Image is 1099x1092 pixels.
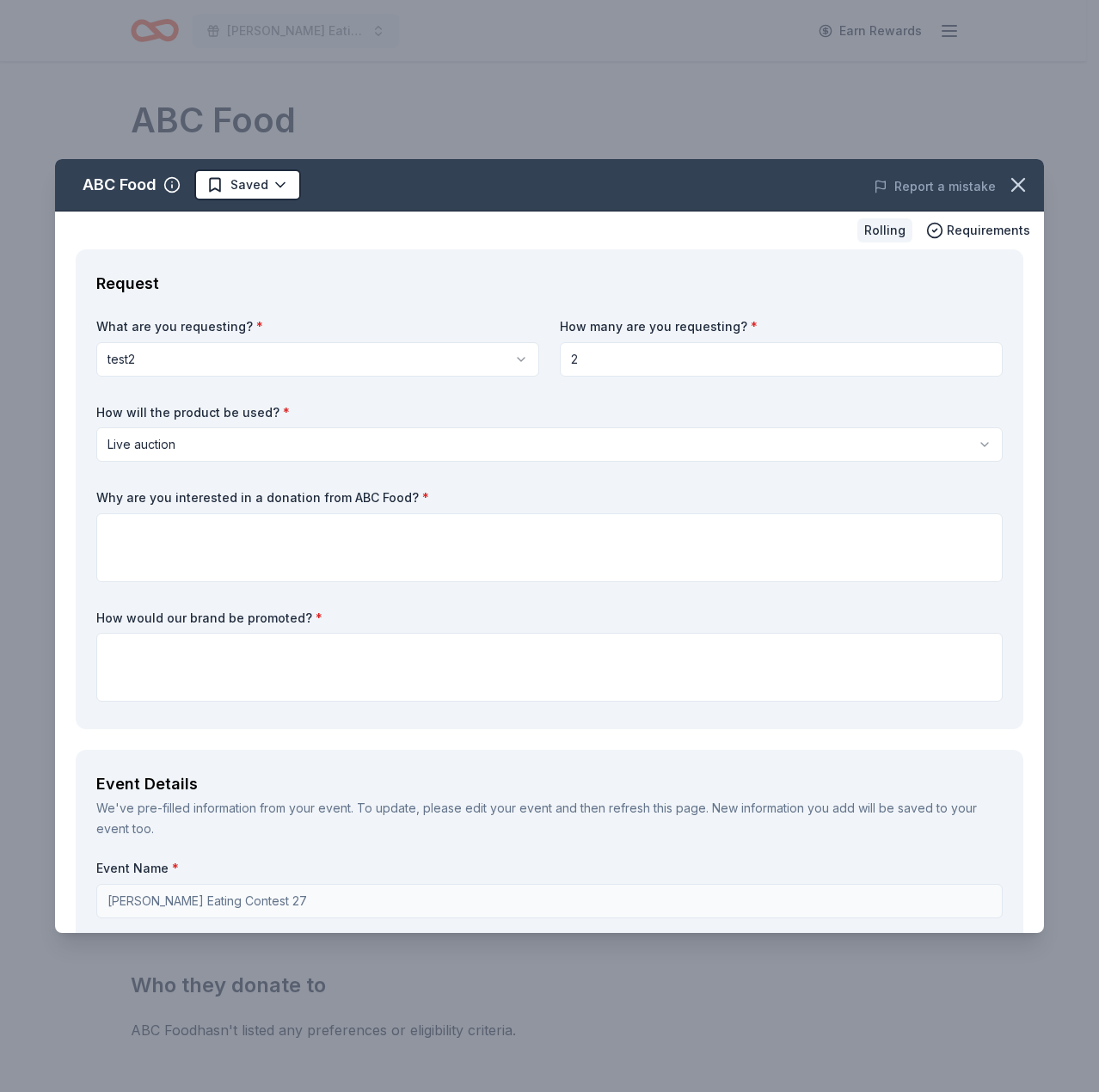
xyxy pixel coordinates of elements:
[857,218,912,242] div: Rolling
[230,175,268,195] span: Saved
[96,610,1003,627] label: How would our brand be promoted?
[96,798,1003,839] div: We've pre-filled information from your event. To update, please edit your event and then refresh ...
[560,318,1003,335] label: How many are you requesting?
[96,318,539,335] label: What are you requesting?
[96,404,1003,421] label: How will the product be used?
[96,770,1003,798] div: Event Details
[83,171,157,199] div: ABC Food
[96,860,1003,877] label: Event Name
[96,489,1003,506] label: Why are you interested in a donation from ABC Food?
[947,220,1030,241] span: Requirements
[926,220,1030,241] button: Requirements
[874,176,996,197] button: Report a mistake
[194,169,301,200] button: Saved
[96,270,1003,298] div: Request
